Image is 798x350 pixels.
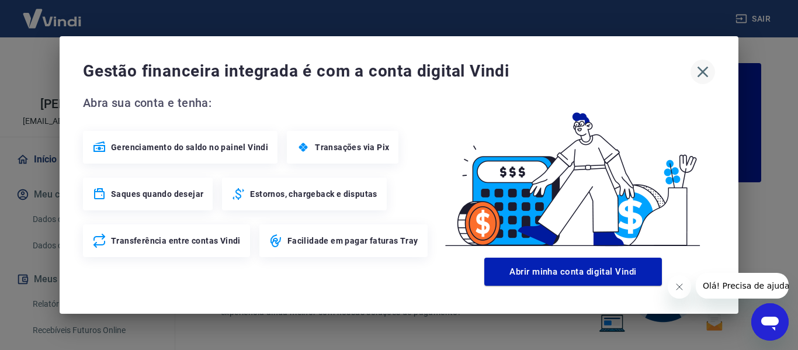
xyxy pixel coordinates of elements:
[484,258,662,286] button: Abrir minha conta digital Vindi
[83,60,691,83] span: Gestão financeira integrada é com a conta digital Vindi
[111,188,203,200] span: Saques quando desejar
[751,303,789,341] iframe: Botão para abrir a janela de mensagens
[250,188,377,200] span: Estornos, chargeback e disputas
[111,141,268,153] span: Gerenciamento do saldo no painel Vindi
[315,141,389,153] span: Transações via Pix
[696,273,789,299] iframe: Mensagem da empresa
[668,275,691,299] iframe: Fechar mensagem
[287,235,418,247] span: Facilidade em pagar faturas Tray
[83,93,431,112] span: Abra sua conta e tenha:
[111,235,241,247] span: Transferência entre contas Vindi
[431,93,715,253] img: Good Billing
[7,8,98,18] span: Olá! Precisa de ajuda?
